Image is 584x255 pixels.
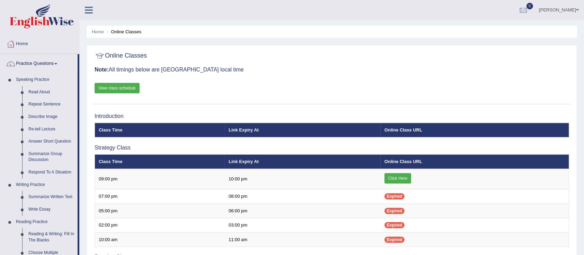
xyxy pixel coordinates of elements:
[95,169,225,189] td: 09:00 pm
[225,154,381,169] th: Link Expiry At
[105,28,141,35] li: Online Classes
[25,148,78,166] a: Summarize Group Discussion
[95,145,569,151] h3: Strategy Class
[95,67,109,73] b: Note:
[384,208,405,214] span: Expired
[95,51,147,61] h2: Online Classes
[95,204,225,218] td: 05:00 pm
[381,154,569,169] th: Online Class URL
[13,179,78,191] a: Writing Practice
[384,237,405,243] span: Expired
[95,113,569,119] h3: Introduction
[25,123,78,136] a: Re-tell Lecture
[95,67,569,73] h3: All timings below are [GEOGRAPHIC_DATA] local time
[225,218,381,233] td: 03:00 pm
[95,189,225,204] td: 07:00 pm
[25,86,78,99] a: Read Aloud
[95,154,225,169] th: Class Time
[225,123,381,137] th: Link Expiry At
[25,111,78,123] a: Describe Image
[0,54,78,71] a: Practice Questions
[25,228,78,246] a: Reading & Writing: Fill In The Blanks
[225,204,381,218] td: 06:00 pm
[25,98,78,111] a: Repeat Sentence
[0,34,79,52] a: Home
[225,189,381,204] td: 08:00 pm
[95,232,225,247] td: 10:00 am
[95,83,140,93] a: View class schedule
[381,123,569,137] th: Online Class URL
[25,166,78,179] a: Respond To A Situation
[95,218,225,233] td: 02:00 pm
[13,216,78,228] a: Reading Practice
[225,232,381,247] td: 11:00 am
[92,29,104,34] a: Home
[25,191,78,203] a: Summarize Written Text
[527,3,533,9] span: 0
[384,173,411,184] a: Click Here
[25,203,78,216] a: Write Essay
[95,123,225,137] th: Class Time
[25,135,78,148] a: Answer Short Question
[384,193,405,199] span: Expired
[13,74,78,86] a: Speaking Practice
[384,222,405,228] span: Expired
[225,169,381,189] td: 10:00 pm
